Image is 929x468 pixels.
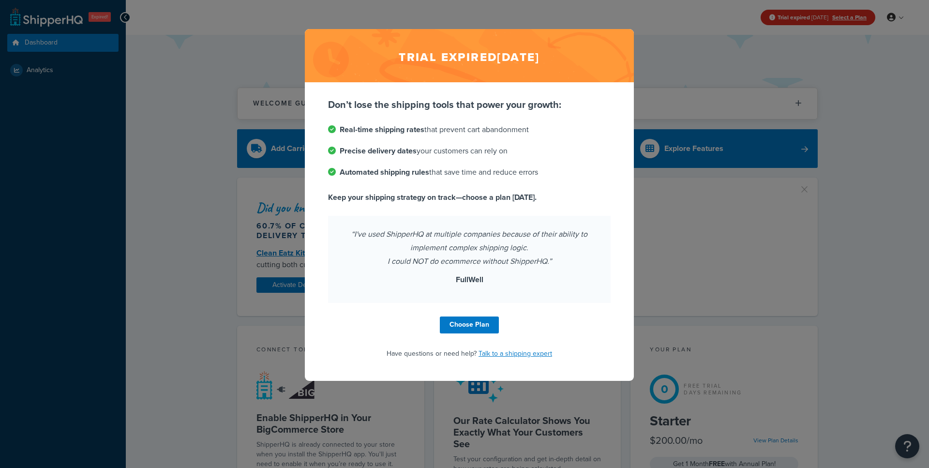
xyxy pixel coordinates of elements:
h2: Trial expired [DATE] [305,29,634,82]
strong: Real-time shipping rates [340,124,424,135]
strong: Precise delivery dates [340,145,417,156]
a: Choose Plan [440,317,499,333]
p: “I've used ShipperHQ at multiple companies because of their ability to implement complex shipping... [340,227,599,268]
p: Keep your shipping strategy on track—choose a plan [DATE]. [328,191,611,204]
li: your customers can rely on [328,144,611,158]
a: Talk to a shipping expert [479,348,552,359]
p: Have questions or need help? [328,347,611,361]
p: Don’t lose the shipping tools that power your growth: [328,98,611,111]
p: FullWell [340,273,599,287]
li: that prevent cart abandonment [328,123,611,136]
strong: Automated shipping rules [340,166,429,178]
li: that save time and reduce errors [328,166,611,179]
